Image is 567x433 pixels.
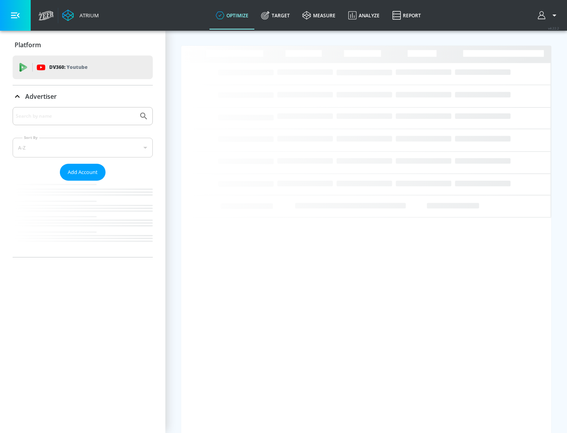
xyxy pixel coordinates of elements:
a: Analyze [342,1,386,30]
input: Search by name [16,111,135,121]
a: measure [296,1,342,30]
div: A-Z [13,138,153,157]
a: Report [386,1,427,30]
p: Platform [15,41,41,49]
div: Platform [13,34,153,56]
div: DV360: Youtube [13,56,153,79]
p: DV360: [49,63,87,72]
a: Atrium [62,9,99,21]
div: Advertiser [13,85,153,107]
label: Sort By [22,135,39,140]
a: optimize [209,1,255,30]
nav: list of Advertiser [13,181,153,257]
span: v 4.22.2 [548,26,559,30]
div: Advertiser [13,107,153,257]
button: Add Account [60,164,106,181]
p: Advertiser [25,92,57,101]
p: Youtube [67,63,87,71]
span: Add Account [68,168,98,177]
div: Atrium [76,12,99,19]
a: Target [255,1,296,30]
